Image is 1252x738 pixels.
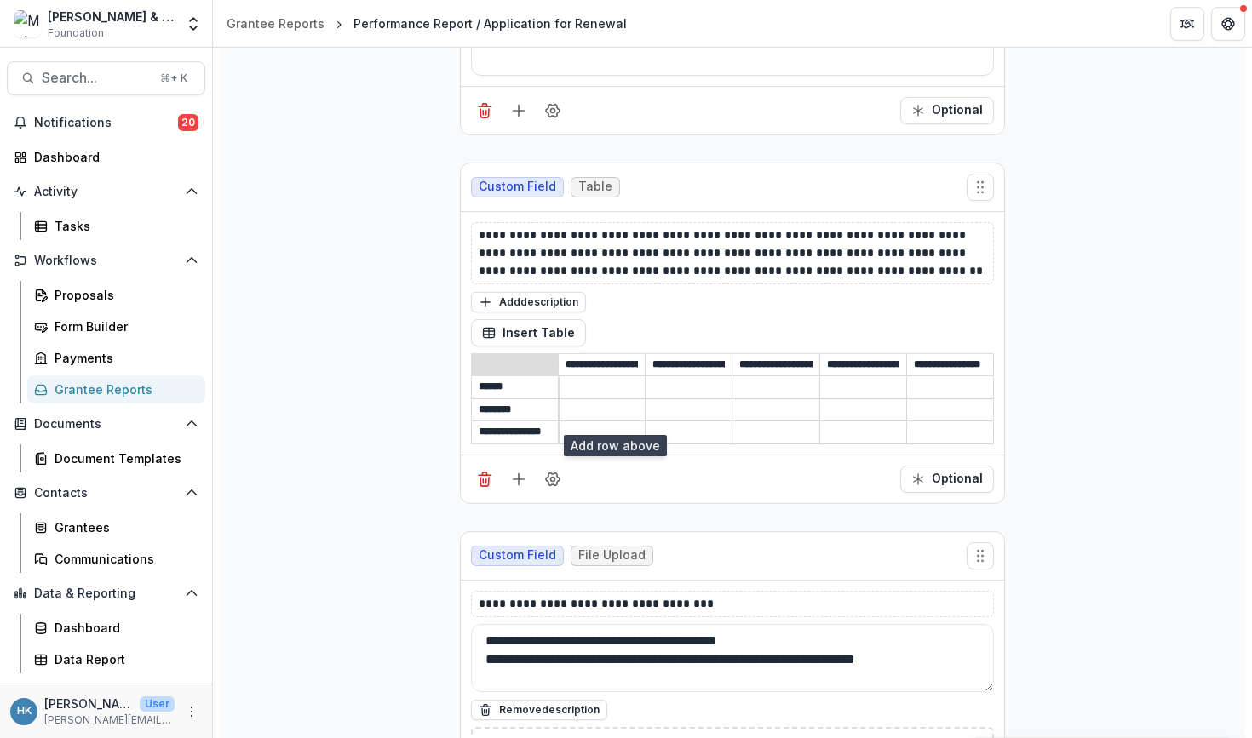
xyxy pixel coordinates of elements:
a: Data Report [27,645,205,673]
div: Proposals [55,286,192,304]
button: Get Help [1211,7,1245,41]
button: Add field [505,466,532,493]
span: Activity [34,185,178,199]
a: Tasks [27,212,205,240]
span: Documents [34,417,178,432]
button: Delete field [471,97,498,124]
div: Communications [55,550,192,568]
div: Grantee Reports [227,14,324,32]
a: Proposals [27,281,205,309]
span: Search... [42,70,150,86]
p: User [140,696,175,712]
a: Payments [27,344,205,372]
button: Required [900,466,994,493]
div: Dashboard [55,619,192,637]
div: Grantees [55,518,192,536]
span: Notifications [34,116,178,130]
div: Dashboard [34,148,192,166]
button: More [181,701,202,722]
div: Data Report [55,650,192,668]
span: 20 [178,114,198,131]
span: Contacts [34,486,178,501]
button: Partners [1170,7,1204,41]
div: ⌘ + K [157,69,191,88]
div: Hannah Kaplan [17,706,32,717]
button: Open Activity [7,178,205,205]
span: Workflows [34,254,178,268]
button: Move field [967,542,994,569]
p: [PERSON_NAME][EMAIL_ADDRESS][DOMAIN_NAME] [44,712,175,728]
button: Search... [7,61,205,95]
button: Field Settings [539,466,566,493]
button: Insert Table [471,319,586,346]
button: Open entity switcher [181,7,205,41]
a: Grantee Reports [27,375,205,403]
button: Notifications20 [7,109,205,136]
button: Add field [505,97,532,124]
button: Open Contacts [7,479,205,506]
span: Table [578,180,612,194]
button: Adddescription [471,292,586,312]
nav: breadcrumb [220,11,634,36]
a: Communications [27,545,205,573]
button: Open Workflows [7,247,205,274]
a: Grantee Reports [220,11,331,36]
span: Custom Field [479,548,556,563]
div: Performance Report / Application for Renewal [353,14,627,32]
span: Custom Field [479,180,556,194]
span: Data & Reporting [34,586,178,601]
p: [PERSON_NAME] [44,695,133,712]
div: [PERSON_NAME] & [PERSON_NAME] Charitable Fund [48,8,175,26]
button: Open Data & Reporting [7,580,205,607]
div: Document Templates [55,449,192,467]
div: Payments [55,349,192,367]
button: Required [900,97,994,124]
a: Document Templates [27,444,205,472]
span: Foundation [48,26,104,41]
div: Form Builder [55,318,192,335]
a: Form Builder [27,312,205,340]
div: Grantee Reports [55,380,192,398]
button: Field Settings [539,97,566,124]
span: File Upload [578,548,646,563]
img: Michael & Dana Springer Charitable Fund [14,10,41,37]
button: Move field [967,174,994,201]
button: Delete field [471,466,498,493]
a: Dashboard [27,614,205,642]
a: Dashboard [7,143,205,171]
button: Removedescription [471,700,607,720]
button: Open Documents [7,410,205,438]
div: Tasks [55,217,192,235]
a: Grantees [27,513,205,541]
